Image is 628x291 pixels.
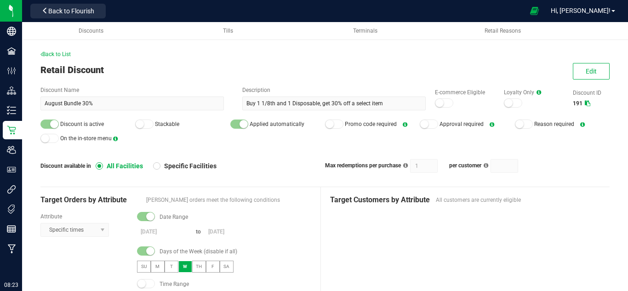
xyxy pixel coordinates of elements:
[330,194,431,205] span: Target Customers by Attribute
[48,7,94,15] span: Back to Flourish
[524,2,545,20] span: Open Ecommerce Menu
[7,126,16,135] inline-svg: Retail
[7,224,16,234] inline-svg: Reports
[7,66,16,75] inline-svg: Configuration
[40,162,96,170] span: Discount available in
[40,194,142,205] span: Target Orders by Attribute
[504,88,564,97] label: Loyalty Only
[27,216,38,227] iframe: Resource center unread badge
[160,280,189,288] span: Time Range
[586,68,597,75] span: Edit
[178,261,192,273] div: W
[436,196,601,204] span: All customers are currently eligible
[137,261,151,273] div: SU
[573,63,610,80] button: Edit
[160,162,217,170] span: Specific Facilities
[103,162,143,170] span: All Facilities
[250,121,304,127] span: Applied automatically
[30,4,106,18] button: Back to Flourish
[449,162,481,169] span: per customer
[7,46,16,56] inline-svg: Facilities
[40,51,71,57] span: Back to List
[7,205,16,214] inline-svg: Tags
[60,135,112,142] span: On the in-store menu
[242,86,426,94] label: Description
[151,261,165,273] div: M
[160,213,188,221] span: Date Range
[223,28,233,34] span: Tills
[345,121,397,127] span: Promo code required
[206,261,220,273] div: F
[573,100,582,107] span: 191
[79,28,103,34] span: Discounts
[573,89,610,97] label: Discount ID
[146,196,311,204] span: [PERSON_NAME] orders meet the following conditions
[192,228,205,235] span: to
[165,261,178,273] div: T
[7,244,16,253] inline-svg: Manufacturing
[7,165,16,174] inline-svg: User Roles
[160,247,237,256] span: Days of the Week (disable if all)
[220,261,234,273] div: SA
[435,88,495,97] label: E-commerce Eligible
[40,86,224,94] label: Discount Name
[7,86,16,95] inline-svg: Distribution
[155,121,179,127] span: Stackable
[192,261,206,273] div: TH
[9,217,37,245] iframe: Resource center
[325,162,401,169] span: Max redemptions per purchase
[60,121,104,127] span: Discount is active
[353,28,377,34] span: Terminals
[7,145,16,154] inline-svg: Users
[485,28,521,34] span: Retail Reasons
[7,185,16,194] inline-svg: Integrations
[7,27,16,36] inline-svg: Company
[40,64,104,75] span: Retail Discount
[534,121,574,127] span: Reason required
[7,106,16,115] inline-svg: Inventory
[551,7,611,14] span: Hi, [PERSON_NAME]!
[440,121,484,127] span: Approval required
[40,212,128,221] label: Attribute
